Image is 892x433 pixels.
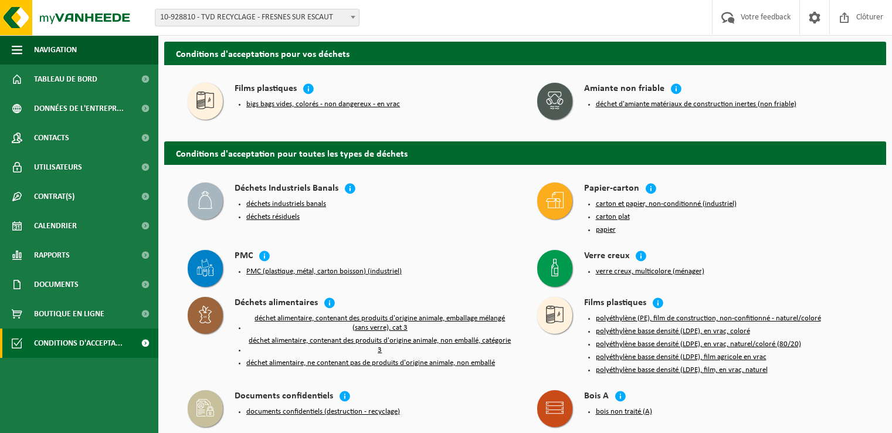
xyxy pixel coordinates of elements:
button: polyéthylène basse densité (LDPE), en vrac, coloré [596,327,750,336]
span: Navigation [34,35,77,65]
h4: Bois A [584,390,609,404]
button: verre creux, multicolore (ménager) [596,267,704,276]
span: Rapports [34,241,70,270]
span: Contrat(s) [34,182,74,211]
h4: Déchets Industriels Banals [235,182,338,196]
h4: Déchets alimentaires [235,297,318,310]
span: Conditions d'accepta... [34,329,123,358]
h2: Conditions d'acceptation pour toutes les types de déchets [164,141,886,164]
span: Données de l'entrepr... [34,94,124,123]
button: polyéthylène (PE), film de construction, non-confitionné - naturel/coloré [596,314,821,323]
h4: Documents confidentiels [235,390,333,404]
h2: Conditions d'acceptations pour vos déchets [164,42,886,65]
button: carton plat [596,212,630,222]
span: 10-928810 - TVD RECYCLAGE - FRESNES SUR ESCAUT [155,9,359,26]
h4: Amiante non friable [584,83,664,96]
span: Contacts [34,123,69,153]
button: PMC (plastique, métal, carton boisson) (industriel) [246,267,402,276]
button: déchet d'amiante matériaux de construction inertes (non friable) [596,100,796,109]
h4: Verre creux [584,250,629,263]
button: polyéthylène basse densité (LDPE), en vrac, naturel/coloré (80/20) [596,340,801,349]
span: Utilisateurs [34,153,82,182]
button: documents confidentiels (destruction - recyclage) [246,407,400,417]
span: Documents [34,270,79,299]
span: Boutique en ligne [34,299,104,329]
h4: PMC [235,250,253,263]
h4: Films plastiques [235,83,297,96]
button: bois non traité (A) [596,407,652,417]
span: Calendrier [34,211,77,241]
button: déchets industriels banals [246,199,326,209]
h4: Papier-carton [584,182,639,196]
h4: Films plastiques [584,297,646,310]
button: déchet alimentaire, contenant des produits d'origine animale, non emballé, catégorie 3 [246,336,514,355]
button: polyéthylène basse densité (LDPE), film, en vrac, naturel [596,366,768,375]
button: papier [596,225,616,235]
button: carton et papier, non-conditionné (industriel) [596,199,737,209]
span: Tableau de bord [34,65,97,94]
button: déchet alimentaire, contenant des produits d'origine animale, emballage mélangé (sans verre), cat 3 [246,314,514,333]
button: polyéthylène basse densité (LDPE), film agricole en vrac [596,353,766,362]
button: bigs bags vides, colorés - non dangereux - en vrac [246,100,400,109]
button: déchet alimentaire, ne contenant pas de produits d'origine animale, non emballé [246,358,495,368]
button: déchets résiduels [246,212,300,222]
